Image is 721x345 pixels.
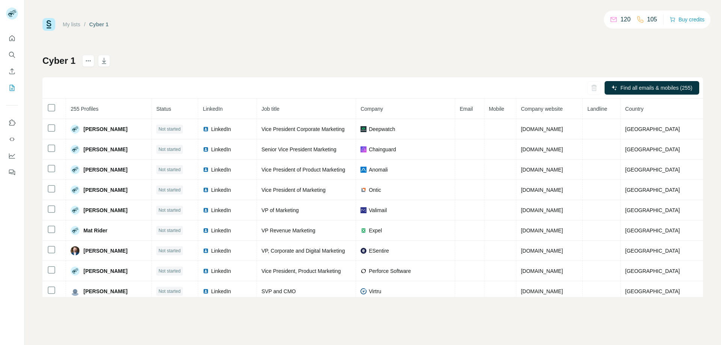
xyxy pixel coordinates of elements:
[521,106,563,112] span: Company website
[521,288,563,294] span: [DOMAIN_NAME]
[211,125,231,133] span: LinkedIn
[360,288,367,294] img: company-logo
[156,106,171,112] span: Status
[360,167,367,173] img: company-logo
[203,268,209,274] img: LinkedIn logo
[83,227,107,234] span: Mat Rider
[203,227,209,234] img: LinkedIn logo
[261,288,296,294] span: SVP and CMO
[71,145,80,154] img: Avatar
[71,267,80,276] img: Avatar
[360,126,367,132] img: company-logo
[71,226,80,235] img: Avatar
[587,106,607,112] span: Landline
[360,106,383,112] span: Company
[158,166,181,173] span: Not started
[369,146,396,153] span: Chainguard
[203,146,209,152] img: LinkedIn logo
[625,248,680,254] span: [GEOGRAPHIC_DATA]
[620,84,692,92] span: Find all emails & mobiles (255)
[261,146,336,152] span: Senior Vice President Marketing
[625,126,680,132] span: [GEOGRAPHIC_DATA]
[360,207,367,213] img: company-logo
[620,15,630,24] p: 120
[84,21,86,28] li: /
[83,166,127,173] span: [PERSON_NAME]
[261,106,279,112] span: Job title
[261,248,345,254] span: VP, Corporate and Digital Marketing
[521,227,563,234] span: [DOMAIN_NAME]
[71,206,80,215] img: Avatar
[369,267,411,275] span: Perforce Software
[63,21,80,27] a: My lists
[71,106,98,112] span: 255 Profiles
[158,146,181,153] span: Not started
[211,186,231,194] span: LinkedIn
[83,267,127,275] span: [PERSON_NAME]
[82,55,94,67] button: actions
[261,187,326,193] span: Vice President of Marketing
[211,267,231,275] span: LinkedIn
[360,146,367,152] img: company-logo
[6,32,18,45] button: Quick start
[261,227,315,234] span: VP Revenue Marketing
[360,187,367,193] img: company-logo
[605,81,699,95] button: Find all emails & mobiles (255)
[489,106,504,112] span: Mobile
[261,126,345,132] span: Vice President Corporate Marketing
[83,146,127,153] span: [PERSON_NAME]
[261,268,341,274] span: Vice President, Product Marketing
[369,247,389,255] span: ESentire
[71,125,80,134] img: Avatar
[6,166,18,179] button: Feedback
[211,247,231,255] span: LinkedIn
[83,206,127,214] span: [PERSON_NAME]
[6,65,18,78] button: Enrich CSV
[369,288,381,295] span: Virtru
[647,15,657,24] p: 105
[203,167,209,173] img: LinkedIn logo
[89,21,109,28] div: Cyber 1
[203,187,209,193] img: LinkedIn logo
[158,268,181,274] span: Not started
[158,207,181,214] span: Not started
[211,227,231,234] span: LinkedIn
[71,287,80,296] img: Avatar
[521,248,563,254] span: [DOMAIN_NAME]
[71,185,80,194] img: Avatar
[625,207,680,213] span: [GEOGRAPHIC_DATA]
[42,55,75,67] h1: Cyber 1
[625,146,680,152] span: [GEOGRAPHIC_DATA]
[625,187,680,193] span: [GEOGRAPHIC_DATA]
[42,18,55,31] img: Surfe Logo
[71,165,80,174] img: Avatar
[670,14,704,25] button: Buy credits
[521,207,563,213] span: [DOMAIN_NAME]
[6,149,18,163] button: Dashboard
[158,247,181,254] span: Not started
[158,288,181,295] span: Not started
[369,186,381,194] span: Ontic
[369,125,395,133] span: Deepwatch
[211,166,231,173] span: LinkedIn
[521,268,563,274] span: [DOMAIN_NAME]
[625,227,680,234] span: [GEOGRAPHIC_DATA]
[203,106,223,112] span: LinkedIn
[203,126,209,132] img: LinkedIn logo
[369,166,388,173] span: Anomali
[6,116,18,130] button: Use Surfe on LinkedIn
[521,187,563,193] span: [DOMAIN_NAME]
[360,227,367,234] img: company-logo
[158,126,181,133] span: Not started
[211,206,231,214] span: LinkedIn
[369,227,382,234] span: Expel
[83,247,127,255] span: [PERSON_NAME]
[261,207,299,213] span: VP of Marketing
[6,81,18,95] button: My lists
[460,106,473,112] span: Email
[369,206,387,214] span: Valimail
[203,248,209,254] img: LinkedIn logo
[625,268,680,274] span: [GEOGRAPHIC_DATA]
[211,146,231,153] span: LinkedIn
[521,126,563,132] span: [DOMAIN_NAME]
